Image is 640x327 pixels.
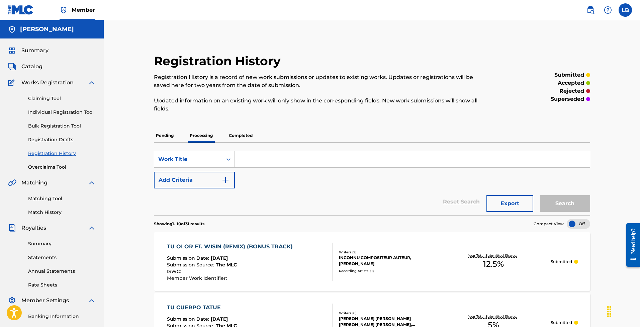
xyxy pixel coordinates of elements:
[554,71,584,79] p: submitted
[154,221,204,227] p: Showing 1 - 10 of 31 results
[551,95,584,103] p: superseded
[21,47,49,55] span: Summary
[28,281,96,289] a: Rate Sheets
[28,150,96,157] a: Registration History
[211,316,228,322] span: [DATE]
[21,63,42,71] span: Catalog
[158,155,218,163] div: Work Title
[339,250,436,255] div: Writers ( 2 )
[607,295,640,327] iframe: Chat Widget
[8,5,34,15] img: MLC Logo
[88,79,96,87] img: expand
[154,97,490,113] p: Updated information on an existing work will only show in the corresponding fields. New work subm...
[8,47,16,55] img: Summary
[20,25,74,33] h5: LUIS BERRIOS
[88,224,96,232] img: expand
[167,255,211,261] span: Submission Date :
[28,209,96,216] a: Match History
[154,151,590,215] form: Search Form
[167,268,183,274] span: ISWC :
[154,172,235,188] button: Add Criteria
[8,63,42,71] a: CatalogCatalog
[28,136,96,143] a: Registration Drafts
[8,47,49,55] a: SummarySummary
[604,302,615,322] div: Drag
[211,255,228,261] span: [DATE]
[534,221,564,227] span: Compact View
[486,195,533,212] button: Export
[72,6,95,14] span: Member
[558,79,584,87] p: accepted
[468,253,519,258] p: Your Total Submitted Shares:
[551,259,572,265] p: Submitted
[227,129,255,143] p: Completed
[167,243,296,251] div: TU OLOR FT. WISIN (REMIX) (BONUS TRACK)
[154,129,176,143] p: Pending
[468,314,519,319] p: Your Total Submitted Shares:
[619,3,632,17] div: User Menu
[28,109,96,116] a: Individual Registration Tool
[8,25,16,33] img: Accounts
[88,179,96,187] img: expand
[339,255,436,267] div: INCONNU COMPOSITEUR AUTEUR, [PERSON_NAME]
[604,6,612,14] img: help
[8,297,16,305] img: Member Settings
[621,217,640,272] iframe: Resource Center
[551,320,572,326] p: Submitted
[8,224,16,232] img: Royalties
[8,79,17,87] img: Works Registration
[216,262,237,268] span: The MLC
[28,313,96,320] a: Banking Information
[21,179,48,187] span: Matching
[21,224,46,232] span: Royalties
[154,73,490,89] p: Registration History is a record of new work submissions or updates to existing works. Updates or...
[28,95,96,102] a: Claiming Tool
[584,3,597,17] a: Public Search
[21,297,69,305] span: Member Settings
[8,63,16,71] img: Catalog
[339,311,436,316] div: Writers ( 8 )
[28,122,96,130] a: Bulk Registration Tool
[8,179,16,187] img: Matching
[483,258,504,270] span: 12.5 %
[60,6,68,14] img: Top Rightsholder
[188,129,215,143] p: Processing
[154,54,284,69] h2: Registration History
[601,3,615,17] div: Help
[167,262,216,268] span: Submission Source :
[21,79,74,87] span: Works Registration
[586,6,595,14] img: search
[28,164,96,171] a: Overclaims Tool
[28,195,96,202] a: Matching Tool
[167,275,228,281] span: Member Work Identifier :
[28,254,96,261] a: Statements
[28,240,96,247] a: Summary
[221,176,230,184] img: 9d2ae6d4665cec9f34b9.svg
[167,316,211,322] span: Submission Date :
[88,297,96,305] img: expand
[28,268,96,275] a: Annual Statements
[339,268,436,273] div: Recording Artists ( 0 )
[559,87,584,95] p: rejected
[154,232,590,291] a: TU OLOR FT. WISIN (REMIX) (BONUS TRACK)Submission Date:[DATE]Submission Source:The MLCISWC:Member...
[167,304,237,312] div: TU CUERPO TATUE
